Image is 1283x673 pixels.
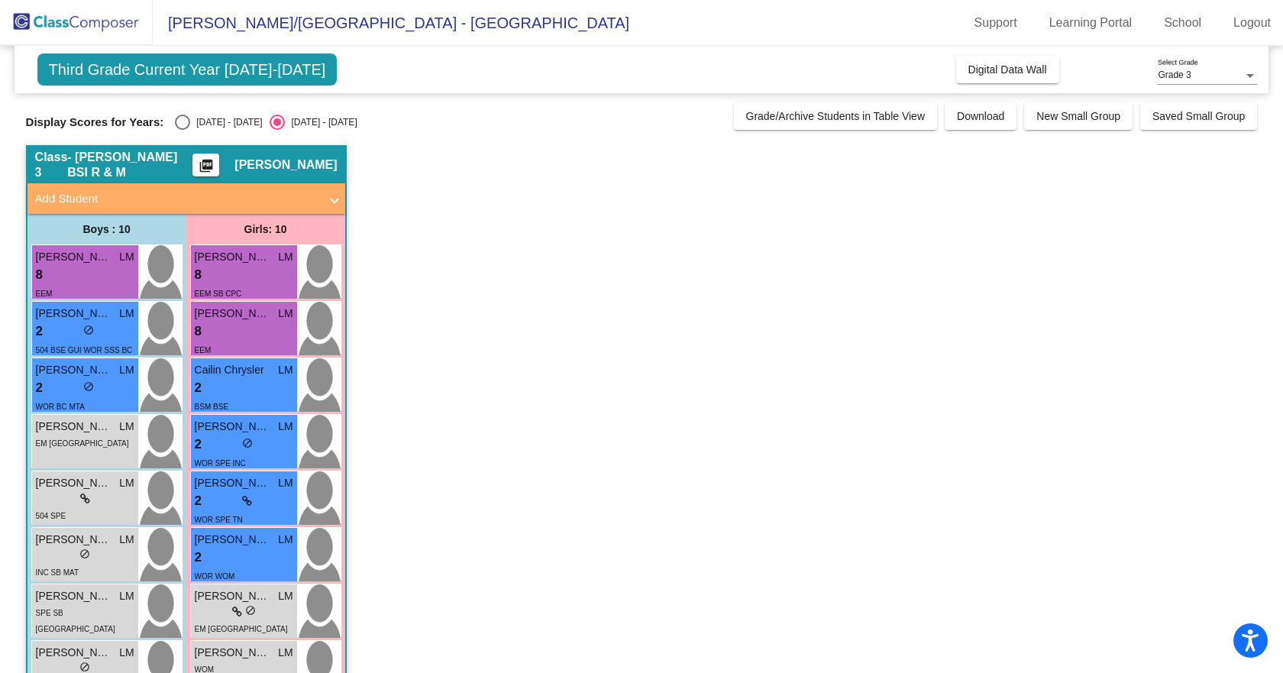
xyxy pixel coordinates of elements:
[956,56,1059,83] button: Digital Data Wall
[195,265,202,285] span: 8
[195,435,202,455] span: 2
[1140,102,1257,130] button: Saved Small Group
[195,419,271,435] span: [PERSON_NAME]
[285,115,357,129] div: [DATE] - [DATE]
[36,403,85,411] span: WOR BC MTA
[1152,110,1245,122] span: Saved Small Group
[1221,11,1283,35] a: Logout
[36,568,79,577] span: INC SB MAT
[1152,11,1214,35] a: School
[242,438,253,448] span: do_not_disturb_alt
[195,322,202,341] span: 8
[195,588,271,604] span: [PERSON_NAME]
[36,290,53,298] span: EEM
[234,157,337,173] span: [PERSON_NAME]
[278,362,292,378] span: LM
[35,190,319,208] mat-panel-title: Add Student
[245,605,256,616] span: do_not_disturb_alt
[119,588,134,604] span: LM
[945,102,1016,130] button: Download
[119,306,134,322] span: LM
[36,645,112,661] span: [PERSON_NAME]
[1158,70,1191,80] span: Grade 3
[119,419,134,435] span: LM
[79,662,90,672] span: do_not_disturb_alt
[190,115,262,129] div: [DATE] - [DATE]
[734,102,938,130] button: Grade/Archive Students in Table View
[195,249,271,265] span: [PERSON_NAME]
[153,11,629,35] span: [PERSON_NAME]/[GEOGRAPHIC_DATA] - [GEOGRAPHIC_DATA]
[36,475,112,491] span: [PERSON_NAME]
[1037,11,1145,35] a: Learning Portal
[35,150,68,180] span: Class 3
[195,625,288,633] span: EM [GEOGRAPHIC_DATA]
[746,110,926,122] span: Grade/Archive Students in Table View
[36,378,43,398] span: 2
[36,512,115,536] span: 504 SPE [GEOGRAPHIC_DATA]
[195,306,271,322] span: [PERSON_NAME]
[278,249,292,265] span: LM
[36,249,112,265] span: [PERSON_NAME]
[195,572,235,581] span: WOR WOM
[36,265,43,285] span: 8
[278,475,292,491] span: LM
[197,158,215,180] mat-icon: picture_as_pdf
[36,346,133,370] span: 504 BSE GUI WOR SSS BC TN
[195,548,202,568] span: 2
[278,588,292,604] span: LM
[195,459,246,468] span: WOR SPE INC
[192,154,219,176] button: Print Students Details
[36,532,112,548] span: [PERSON_NAME]
[186,214,345,244] div: Girls: 10
[36,362,112,378] span: [PERSON_NAME]
[27,214,186,244] div: Boys : 10
[119,645,134,661] span: LM
[195,403,274,427] span: BSM BSE [GEOGRAPHIC_DATA]
[83,381,94,392] span: do_not_disturb_alt
[79,548,90,559] span: do_not_disturb_alt
[36,609,115,633] span: SPE SB [GEOGRAPHIC_DATA]
[119,475,134,491] span: LM
[1024,102,1133,130] button: New Small Group
[36,322,43,341] span: 2
[962,11,1029,35] a: Support
[1036,110,1120,122] span: New Small Group
[119,249,134,265] span: LM
[278,532,292,548] span: LM
[278,419,292,435] span: LM
[195,516,243,524] span: WOR SPE TN
[195,290,242,298] span: EEM SB CPC
[119,362,134,378] span: LM
[195,475,271,491] span: [PERSON_NAME]
[67,150,192,180] span: - [PERSON_NAME] BSI R & M
[36,306,112,322] span: [PERSON_NAME]
[36,419,112,435] span: [PERSON_NAME]
[195,362,271,378] span: Cailin Chrysler
[36,439,129,448] span: EM [GEOGRAPHIC_DATA]
[278,306,292,322] span: LM
[278,645,292,661] span: LM
[195,645,271,661] span: [PERSON_NAME]
[957,110,1004,122] span: Download
[195,378,202,398] span: 2
[195,491,202,511] span: 2
[26,115,164,129] span: Display Scores for Years:
[83,325,94,335] span: do_not_disturb_alt
[195,346,212,354] span: EEM
[175,115,357,130] mat-radio-group: Select an option
[37,53,338,86] span: Third Grade Current Year [DATE]-[DATE]
[119,532,134,548] span: LM
[968,63,1047,76] span: Digital Data Wall
[36,588,112,604] span: [PERSON_NAME]
[195,532,271,548] span: [PERSON_NAME]
[27,183,345,214] mat-expansion-panel-header: Add Student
